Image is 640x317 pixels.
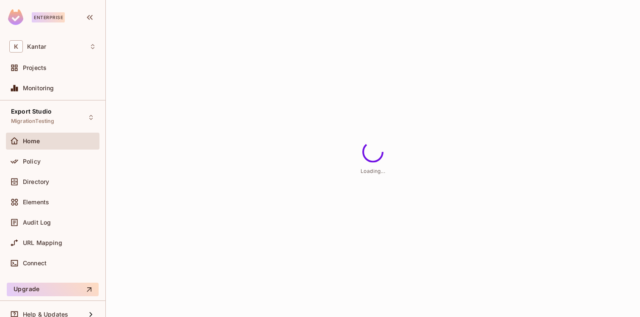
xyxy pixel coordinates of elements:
[27,43,46,50] span: Workspace: Kantar
[9,40,23,53] span: K
[23,85,54,92] span: Monitoring
[23,239,62,246] span: URL Mapping
[23,178,49,185] span: Directory
[32,12,65,22] div: Enterprise
[23,219,51,226] span: Audit Log
[23,158,41,165] span: Policy
[23,138,40,145] span: Home
[8,9,23,25] img: SReyMgAAAABJRU5ErkJggg==
[23,199,49,206] span: Elements
[361,168,385,174] span: Loading...
[11,118,54,125] span: MigrationTesting
[23,260,47,267] span: Connect
[7,283,99,296] button: Upgrade
[23,64,47,71] span: Projects
[11,108,52,115] span: Export Studio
